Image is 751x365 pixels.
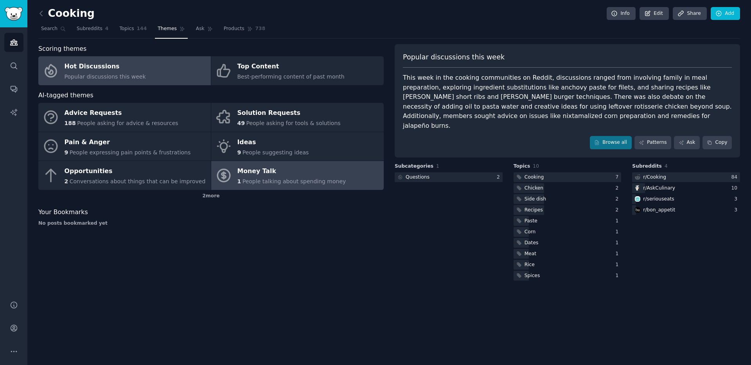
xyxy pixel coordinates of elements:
a: Solution Requests49People asking for tools & solutions [211,103,384,132]
a: Corn1 [514,227,622,237]
span: 188 [65,120,76,126]
div: Opportunities [65,165,206,178]
a: Opportunities2Conversations about things that can be improved [38,161,211,190]
a: Pain & Anger9People expressing pain points & frustrations [38,132,211,161]
span: 4 [665,163,668,169]
span: 144 [137,25,147,32]
div: Money Talk [237,165,346,178]
a: Chicken2 [514,183,622,193]
span: Topics [119,25,134,32]
span: 49 [237,120,245,126]
span: Your Bookmarks [38,208,88,217]
div: 2 [497,174,503,181]
span: 4 [105,25,109,32]
div: 1 [616,229,622,236]
span: People asking for advice & resources [77,120,178,126]
div: Questions [406,174,429,181]
a: Dates1 [514,238,622,248]
a: bon_appetitr/bon_appetit3 [632,205,740,215]
div: Ideas [237,136,309,149]
div: 84 [731,174,740,181]
span: People talking about spending money [243,178,346,184]
a: Ask [193,23,216,39]
img: bon_appetit [635,207,640,213]
a: r/Cooking84 [632,172,740,182]
a: Cooking7 [514,172,622,182]
div: This week in the cooking communities on Reddit, discussions ranged from involving family in meal ... [403,73,732,131]
div: 1 [616,272,622,279]
div: Chicken [525,185,543,192]
a: Patterns [634,136,671,149]
div: 2 [616,207,622,214]
div: Solution Requests [237,107,341,120]
div: Dates [525,240,539,247]
div: Meat [525,250,536,258]
a: Rice1 [514,260,622,270]
span: 1 [436,163,439,169]
a: Advice Requests188People asking for advice & resources [38,103,211,132]
div: 10 [731,185,740,192]
div: 1 [616,218,622,225]
img: AskCulinary [635,185,640,191]
a: Search [38,23,68,39]
img: GummySearch logo [5,7,23,21]
div: 2 more [38,190,384,202]
span: 738 [255,25,266,32]
div: 2 [616,185,622,192]
div: 3 [734,196,740,203]
a: Side dish2 [514,194,622,204]
a: Meat1 [514,249,622,259]
a: Add [711,7,740,20]
div: Spices [525,272,540,279]
div: Recipes [525,207,543,214]
div: No posts bookmarked yet [38,220,384,227]
a: Share [673,7,706,20]
div: Side dish [525,196,546,203]
a: Questions2 [395,172,503,182]
span: 2 [65,178,68,184]
a: Ask [674,136,700,149]
a: Money Talk1People talking about spending money [211,161,384,190]
div: 1 [616,261,622,268]
span: Scoring themes [38,44,86,54]
div: Advice Requests [65,107,178,120]
span: 9 [237,149,241,156]
span: Topics [514,163,530,170]
span: Popular discussions this week [65,73,146,80]
span: Search [41,25,57,32]
img: seriouseats [635,196,640,202]
div: Pain & Anger [65,136,191,149]
a: Ideas9People suggesting ideas [211,132,384,161]
span: Best-performing content of past month [237,73,345,80]
span: 9 [65,149,68,156]
div: 7 [616,174,622,181]
div: 1 [616,240,622,247]
a: Edit [640,7,669,20]
div: 2 [616,196,622,203]
span: Popular discussions this week [403,52,505,62]
div: Paste [525,218,537,225]
a: Themes [155,23,188,39]
span: Subreddits [77,25,102,32]
a: seriouseatsr/seriouseats3 [632,194,740,204]
div: r/ AskCulinary [643,185,675,192]
a: Products738 [221,23,268,39]
a: Topics144 [117,23,149,39]
a: Top ContentBest-performing content of past month [211,56,384,85]
div: 1 [616,250,622,258]
button: Copy [702,136,732,149]
span: People suggesting ideas [243,149,309,156]
a: Subreddits4 [74,23,111,39]
span: People asking for tools & solutions [246,120,340,126]
span: Subreddits [632,163,662,170]
span: 1 [237,178,241,184]
div: Rice [525,261,535,268]
span: Themes [158,25,177,32]
a: Recipes2 [514,205,622,215]
span: Subcategories [395,163,433,170]
div: Top Content [237,61,345,73]
span: 10 [533,163,539,169]
div: Hot Discussions [65,61,146,73]
div: r/ bon_appetit [643,207,675,214]
a: AskCulinaryr/AskCulinary10 [632,183,740,193]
